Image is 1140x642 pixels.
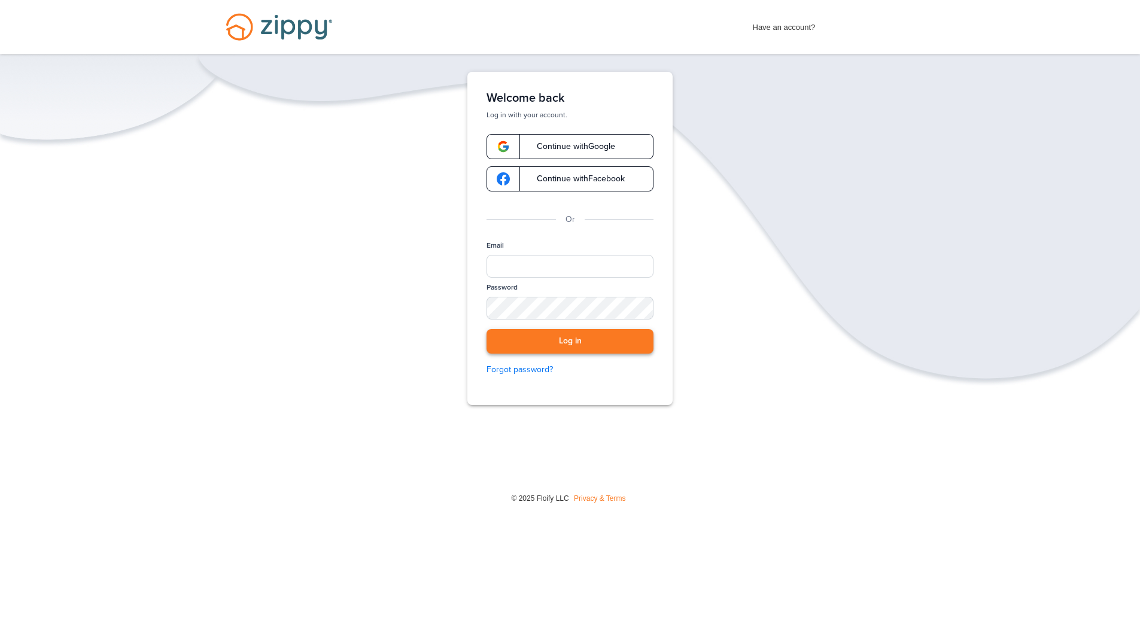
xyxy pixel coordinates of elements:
[566,213,575,226] p: Or
[487,297,653,320] input: Password
[487,134,653,159] a: google-logoContinue withGoogle
[497,172,510,185] img: google-logo
[511,494,569,503] span: © 2025 Floify LLC
[497,140,510,153] img: google-logo
[487,363,653,376] a: Forgot password?
[487,110,653,120] p: Log in with your account.
[487,255,653,278] input: Email
[487,329,653,354] button: Log in
[487,91,653,105] h1: Welcome back
[487,241,504,251] label: Email
[753,15,816,34] span: Have an account?
[525,142,615,151] span: Continue with Google
[487,166,653,191] a: google-logoContinue withFacebook
[487,282,518,293] label: Password
[525,175,625,183] span: Continue with Facebook
[574,494,625,503] a: Privacy & Terms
